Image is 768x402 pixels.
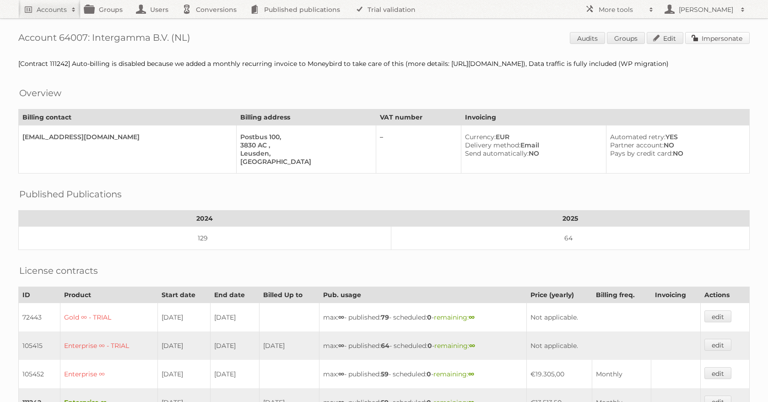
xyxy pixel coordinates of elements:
[60,360,157,388] td: Enterprise ∞
[704,310,731,322] a: edit
[704,367,731,379] a: edit
[211,287,260,303] th: End date
[157,331,211,360] td: [DATE]
[19,360,60,388] td: 105452
[211,303,260,332] td: [DATE]
[19,227,391,250] td: 129
[236,109,376,125] th: Billing address
[211,360,260,388] td: [DATE]
[19,109,237,125] th: Billing contact
[527,331,701,360] td: Not applicable.
[465,149,529,158] span: Send automatically:
[685,32,750,44] a: Impersonate
[434,313,475,321] span: remaining:
[259,287,319,303] th: Billed Up to
[338,313,344,321] strong: ∞
[610,149,742,158] div: NO
[433,370,474,378] span: remaining:
[465,141,520,149] span: Delivery method:
[60,287,157,303] th: Product
[19,211,391,227] th: 2024
[570,32,605,44] a: Audits
[19,287,60,303] th: ID
[469,313,475,321] strong: ∞
[647,32,683,44] a: Edit
[592,287,651,303] th: Billing freq.
[465,133,599,141] div: EUR
[704,339,731,351] a: edit
[610,149,673,158] span: Pays by credit card:
[610,133,742,141] div: YES
[157,360,211,388] td: [DATE]
[157,287,211,303] th: Start date
[157,303,211,332] td: [DATE]
[427,313,432,321] strong: 0
[22,133,229,141] div: [EMAIL_ADDRESS][DOMAIN_NAME]
[610,141,742,149] div: NO
[19,187,122,201] h2: Published Publications
[319,360,527,388] td: max: - published: - scheduled: -
[607,32,645,44] a: Groups
[211,331,260,360] td: [DATE]
[381,370,389,378] strong: 59
[527,303,701,332] td: Not applicable.
[376,109,461,125] th: VAT number
[240,158,368,166] div: [GEOGRAPHIC_DATA]
[240,149,368,158] div: Leusden,
[391,211,749,227] th: 2025
[19,264,98,277] h2: License contracts
[527,287,592,303] th: Price (yearly)
[19,331,60,360] td: 105415
[381,313,389,321] strong: 79
[319,331,527,360] td: max: - published: - scheduled: -
[18,60,750,68] div: [Contract 111242] Auto-billing is disabled because we added a monthly recurring invoice to Moneyb...
[610,141,664,149] span: Partner account:
[19,303,60,332] td: 72443
[240,133,368,141] div: Postbus 100,
[599,5,644,14] h2: More tools
[376,125,461,174] td: –
[469,342,475,350] strong: ∞
[465,149,599,158] div: NO
[240,141,368,149] div: 3830 AC ,
[18,32,750,46] h1: Account 64007: Intergamma B.V. (NL)
[427,342,432,350] strong: 0
[465,133,496,141] span: Currency:
[527,360,592,388] td: €19.305,00
[319,303,527,332] td: max: - published: - scheduled: -
[391,227,749,250] td: 64
[434,342,475,350] span: remaining:
[37,5,67,14] h2: Accounts
[319,287,527,303] th: Pub. usage
[381,342,389,350] strong: 64
[701,287,750,303] th: Actions
[338,370,344,378] strong: ∞
[651,287,701,303] th: Invoicing
[676,5,736,14] h2: [PERSON_NAME]
[465,141,599,149] div: Email
[338,342,344,350] strong: ∞
[60,331,157,360] td: Enterprise ∞ - TRIAL
[592,360,651,388] td: Monthly
[610,133,665,141] span: Automated retry:
[259,331,319,360] td: [DATE]
[427,370,431,378] strong: 0
[19,86,61,100] h2: Overview
[468,370,474,378] strong: ∞
[461,109,749,125] th: Invoicing
[60,303,157,332] td: Gold ∞ - TRIAL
